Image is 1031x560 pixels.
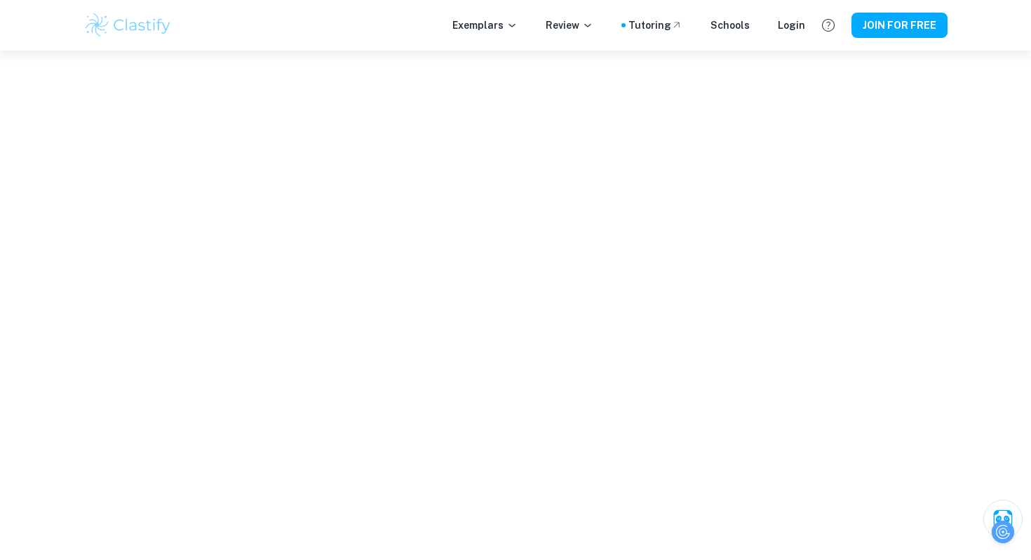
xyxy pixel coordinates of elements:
[628,18,682,33] a: Tutoring
[851,13,948,38] button: JOIN FOR FREE
[710,18,750,33] a: Schools
[452,18,518,33] p: Exemplars
[778,18,805,33] a: Login
[83,11,173,39] img: Clastify logo
[983,500,1023,539] button: Ask Clai
[546,18,593,33] p: Review
[816,13,840,37] button: Help and Feedback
